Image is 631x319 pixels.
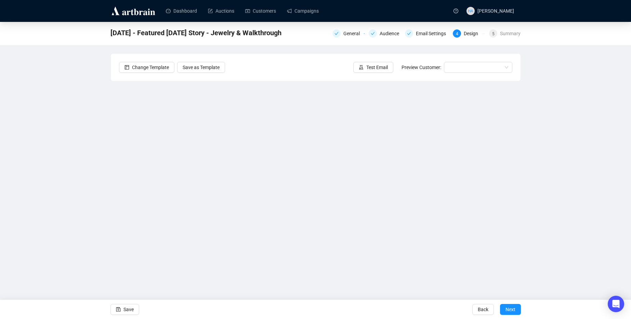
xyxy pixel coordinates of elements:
span: Test Email [366,64,388,71]
div: Audience [380,29,403,38]
a: Auctions [208,2,234,20]
span: check [371,31,375,36]
button: Test Email [353,62,393,73]
a: Campaigns [287,2,319,20]
span: Save [123,300,134,319]
span: 4 [456,31,458,36]
span: [PERSON_NAME] [477,8,514,14]
span: Next [505,300,515,319]
span: layout [124,65,129,70]
button: Back [472,304,494,315]
button: Change Template [119,62,174,73]
div: 5Summary [489,29,521,38]
button: Save as Template [177,62,225,73]
span: Save as Template [183,64,220,71]
div: Email Settings [405,29,449,38]
span: save [116,307,121,312]
span: 5 [492,31,495,36]
button: Next [500,304,521,315]
a: Dashboard [166,2,197,20]
span: HA [468,8,473,14]
div: Email Settings [416,29,450,38]
span: experiment [359,65,364,70]
span: 9-6-2025 - Featured Saturday Story - Jewelry & Walkthrough [110,27,281,38]
div: 4Design [453,29,485,38]
span: Change Template [132,64,169,71]
span: Preview Customer: [402,65,441,70]
img: logo [110,5,156,16]
div: Audience [369,29,401,38]
div: Open Intercom Messenger [608,296,624,312]
span: check [334,31,339,36]
button: Save [110,304,139,315]
div: Summary [500,29,521,38]
div: Design [464,29,482,38]
span: question-circle [453,9,458,13]
a: Customers [245,2,276,20]
div: General [343,29,364,38]
span: Back [478,300,488,319]
div: General [332,29,365,38]
span: check [407,31,411,36]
